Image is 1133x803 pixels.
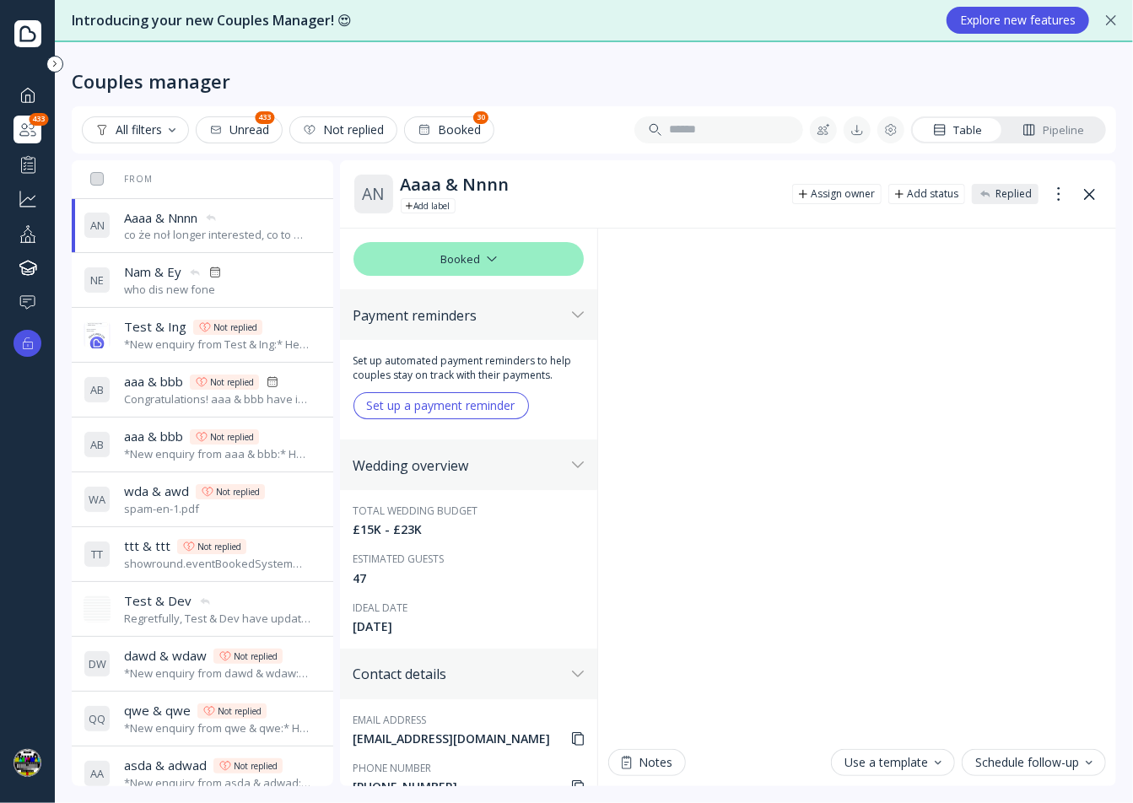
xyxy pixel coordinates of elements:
[353,779,585,795] div: [PHONE_NUMBER]
[124,537,170,555] span: ttt & ttt
[124,209,197,227] span: Aaaa & Nnnn
[608,229,1106,739] iframe: Chat
[210,375,254,389] div: Not replied
[30,113,49,126] div: 433
[124,318,186,336] span: Test & Ing
[353,457,566,474] div: Wedding overview
[124,757,207,774] span: asda & adwad
[303,123,384,137] div: Not replied
[353,552,585,566] div: Estimated guests
[13,116,41,143] a: Couples manager433
[353,521,585,538] div: £15K - £23K
[124,446,311,462] div: *New enquiry from aaa & bbb:* Hello, We’re excited about the possibility of hosting our wedding a...
[210,430,254,444] div: Not replied
[1022,122,1084,138] div: Pipeline
[84,376,111,403] div: A B
[124,337,311,353] div: *New enquiry from Test & Ing:* Hello, We’re looking into venues for our wedding and would love to...
[353,713,585,727] div: Email address
[353,730,585,747] div: [EMAIL_ADDRESS][DOMAIN_NAME]
[13,185,41,213] a: Grow your business
[256,111,275,124] div: 433
[234,759,278,773] div: Not replied
[84,267,111,294] div: N E
[13,116,41,143] div: Couples manager
[907,187,958,201] div: Add status
[367,399,515,412] div: Set up a payment reminder
[72,69,230,93] div: Couples manager
[72,11,930,30] div: Introducing your new Couples Manager! 😍
[353,601,585,615] div: Ideal date
[608,749,686,776] button: Notes
[13,219,41,247] a: Your profile
[124,611,311,627] div: Regretfully, Test & Dev have updated their booking status and are no longer showing you as their ...
[82,116,189,143] button: All filters
[84,760,111,787] div: A A
[124,501,265,517] div: spam-en-1.pdf
[418,123,481,137] div: Booked
[84,541,111,568] div: T T
[353,307,566,324] div: Payment reminders
[995,187,1032,201] div: Replied
[404,116,494,143] button: Booked
[414,199,451,213] div: Add label
[218,704,262,718] div: Not replied
[353,570,585,587] div: 47
[84,173,153,185] div: From
[353,174,394,214] div: A N
[124,720,311,736] div: *New enquiry from qwe & qwe:* Hello, We’re excited about the possibility of hosting our wedding a...
[216,485,260,499] div: Not replied
[401,175,780,195] div: Aaaa & Nnnn
[84,650,111,677] div: D W
[13,150,41,178] a: Performance
[124,373,183,391] span: aaa & bbb
[289,116,397,143] button: Not replied
[353,666,566,682] div: Contact details
[95,123,175,137] div: All filters
[975,756,1093,769] div: Schedule follow-up
[197,540,241,553] div: Not replied
[353,353,585,382] div: Set up automated payment reminders to help couples stay on track with their payments.
[831,749,955,776] button: Use a template
[124,556,311,572] div: showround.eventBookedSystemMessage
[124,391,311,407] div: Congratulations! aaa & bbb have indicated that they have chosen you for their wedding day.
[124,647,207,665] span: dawd & wdaw
[84,486,111,513] div: W A
[844,756,941,769] div: Use a template
[353,392,529,419] button: Set up a payment reminder
[209,123,269,137] div: Unread
[124,702,191,719] span: qwe & qwe
[124,592,192,610] span: Test & Dev
[84,596,111,622] img: dpr=2,fit=cover,g=face,w=32,h=32
[13,288,41,316] a: Help & support
[213,321,257,334] div: Not replied
[353,504,585,518] div: Total wedding budget
[933,122,982,138] div: Table
[353,618,585,635] div: [DATE]
[13,330,41,357] button: Upgrade options
[811,187,875,201] div: Assign owner
[124,775,311,791] div: *New enquiry from asda & adwad:* Hi, We are considering you as a venue for our wedding! Can you l...
[13,81,41,109] a: Dashboard
[13,254,41,282] a: Knowledge hub
[234,649,278,663] div: Not replied
[84,321,111,348] img: dpr=2,fit=cover,g=face,w=32,h=32
[353,761,585,775] div: Phone number
[124,282,222,298] div: who dis new fone
[353,242,585,276] div: Booked
[196,116,283,143] button: Unread
[84,212,111,239] div: A N
[473,111,488,124] div: 30
[84,431,111,458] div: A B
[124,666,311,682] div: *New enquiry from dawd & wdaw:* Hello, We’re excited about the possibility of hosting our wedding...
[124,428,183,445] span: aaa & bbb
[124,227,311,243] div: co że noł longer interested, co to ma być
[124,482,189,500] span: wda & awd
[124,263,181,281] span: Nam & Ey
[962,749,1106,776] button: Schedule follow-up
